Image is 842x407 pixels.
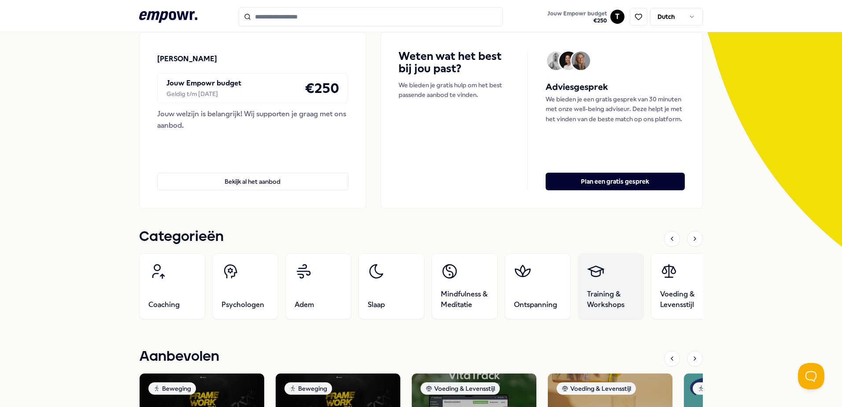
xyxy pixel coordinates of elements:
span: Ontspanning [514,300,557,310]
h4: Weten wat het best bij jou past? [399,50,510,75]
button: Plan een gratis gesprek [546,173,685,190]
h4: € 250 [305,77,339,99]
a: Jouw Empowr budget€250 [544,7,610,26]
p: We bieden je een gratis gesprek van 30 minuten met onze well-being adviseur. Deze helpt je met he... [546,94,685,124]
p: We bieden je gratis hulp om het best passende aanbod te vinden. [399,80,510,100]
span: € 250 [547,17,607,24]
a: Bekijk al het aanbod [157,159,348,190]
a: Slaap [358,253,425,319]
a: Voeding & Levensstijl [651,253,717,319]
div: Jouw welzijn is belangrijk! Wij supporten je graag met ons aanbod. [157,108,348,131]
span: Training & Workshops [587,289,635,310]
iframe: Help Scout Beacon - Open [798,363,824,389]
a: Adem [285,253,351,319]
div: Voeding & Levensstijl [421,382,500,395]
span: Mindfulness & Meditatie [441,289,488,310]
button: Bekijk al het aanbod [157,173,348,190]
a: Psychologen [212,253,278,319]
span: Adem [295,300,314,310]
span: Slaap [368,300,385,310]
img: Avatar [559,52,578,70]
img: Avatar [547,52,565,70]
img: Avatar [572,52,590,70]
p: Jouw Empowr budget [166,78,241,89]
span: Coaching [148,300,180,310]
h1: Categorieën [139,226,224,248]
div: Voeding & Levensstijl [557,382,636,395]
a: Ontspanning [505,253,571,319]
div: Geldig t/m [DATE] [166,89,241,99]
h1: Aanbevolen [139,346,219,368]
span: Voeding & Levensstijl [660,289,708,310]
input: Search for products, categories or subcategories [239,7,503,26]
span: Psychologen [222,300,264,310]
p: [PERSON_NAME] [157,53,217,65]
h5: Adviesgesprek [546,80,685,94]
button: T [610,10,624,24]
span: Jouw Empowr budget [547,10,607,17]
a: Coaching [139,253,205,319]
a: Training & Workshops [578,253,644,319]
div: Beweging [148,382,196,395]
div: Beweging [284,382,332,395]
button: Jouw Empowr budget€250 [546,8,609,26]
div: Beweging [693,382,740,395]
a: Mindfulness & Meditatie [432,253,498,319]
